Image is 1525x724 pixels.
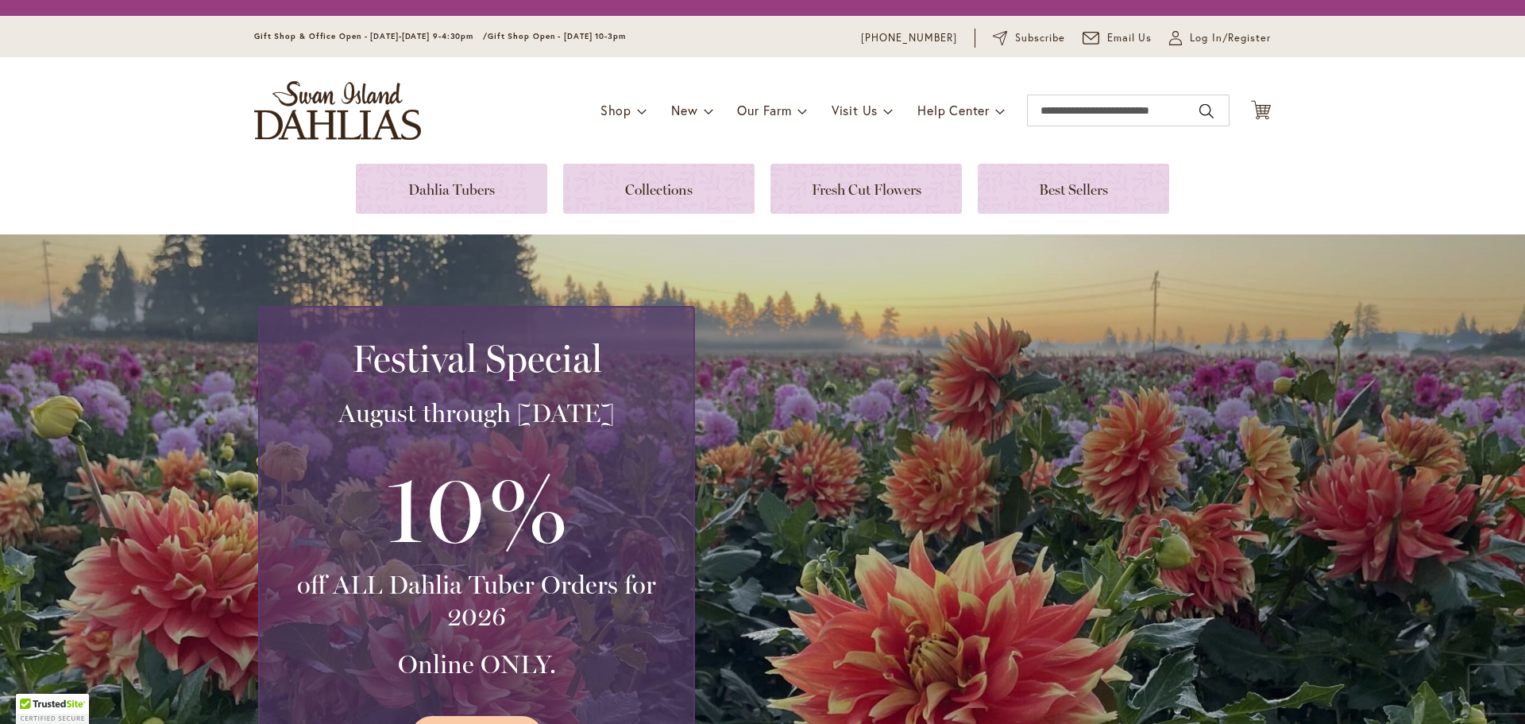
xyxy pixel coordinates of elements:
h3: Online ONLY. [279,649,674,680]
span: Gift Shop & Office Open - [DATE]-[DATE] 9-4:30pm / [254,31,488,41]
span: Log In/Register [1190,30,1271,46]
h2: Festival Special [279,336,674,381]
h3: August through [DATE] [279,397,674,429]
a: store logo [254,81,421,140]
span: Help Center [917,102,990,118]
a: Email Us [1083,30,1152,46]
span: Email Us [1107,30,1152,46]
span: Subscribe [1015,30,1065,46]
a: [PHONE_NUMBER] [861,30,957,46]
a: Log In/Register [1169,30,1271,46]
button: Search [1199,99,1214,124]
span: Visit Us [832,102,878,118]
span: New [671,102,697,118]
h3: 10% [279,445,674,569]
span: Shop [600,102,631,118]
span: Our Farm [737,102,791,118]
h3: off ALL Dahlia Tuber Orders for 2026 [279,569,674,633]
span: Gift Shop Open - [DATE] 10-3pm [488,31,626,41]
a: Subscribe [993,30,1065,46]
